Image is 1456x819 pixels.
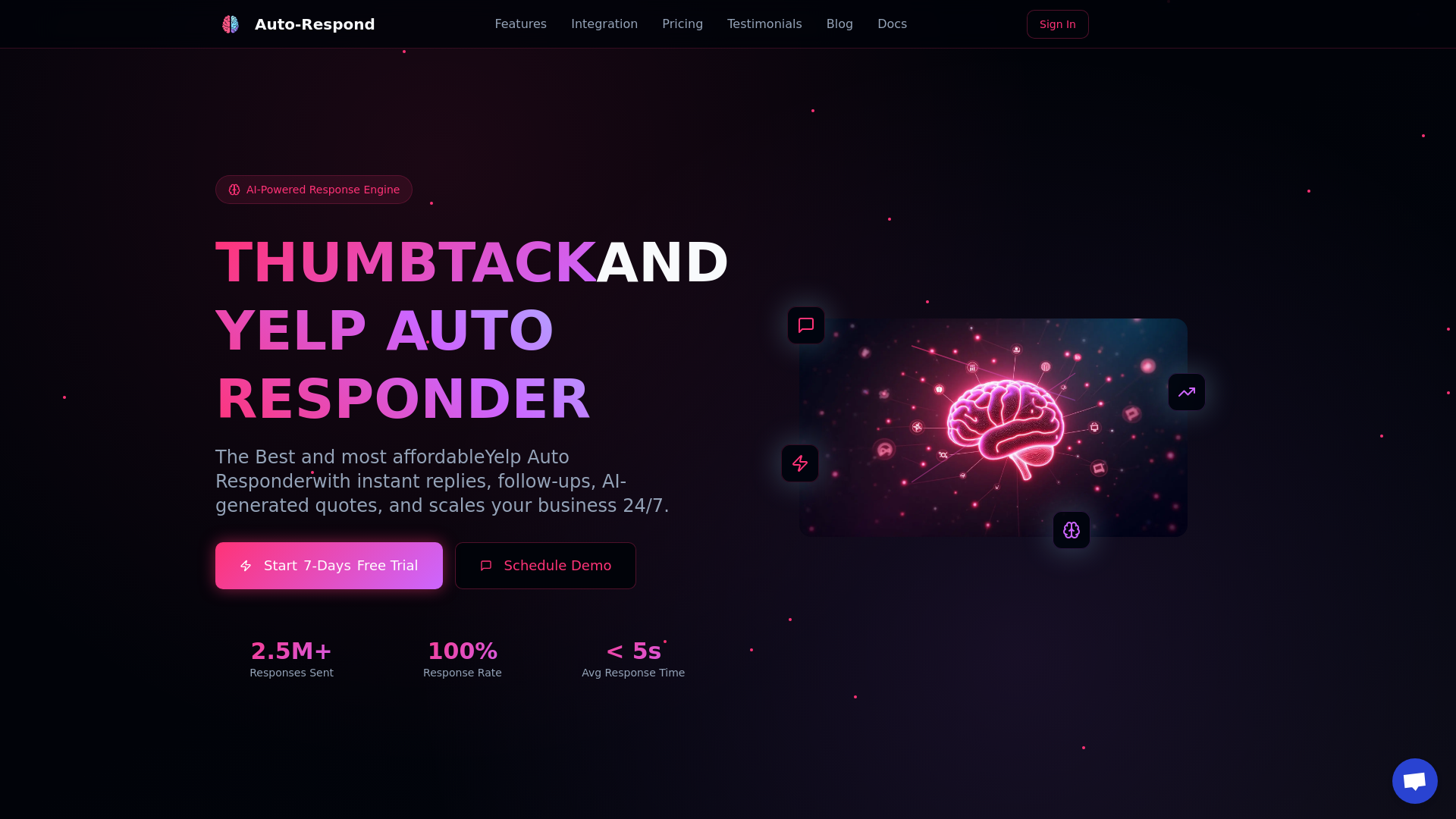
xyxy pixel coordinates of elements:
h1: YELP AUTO RESPONDER [215,297,710,433]
a: Docs [877,15,907,33]
span: Yelp Auto Responder [215,447,570,492]
span: AND [596,231,730,294]
div: Auto-Respond [255,14,375,35]
div: Response Rate [386,665,538,680]
div: < 5s [557,638,710,665]
a: Pricing [662,15,703,33]
div: 100% [386,638,538,665]
img: AI Neural Network Brain [799,318,1188,537]
a: Features [494,15,547,33]
a: Blog [827,15,853,33]
a: Sign In [1027,10,1089,39]
a: Integration [571,15,638,33]
span: THUMBTACK [215,231,596,294]
span: AI-Powered Response Engine [246,182,400,197]
img: Auto-Respond Logo [221,15,240,33]
button: Schedule Demo [455,542,637,589]
div: 2.5M+ [215,638,368,665]
a: Testimonials [727,15,802,33]
span: 7-Days [303,555,351,576]
div: Responses Sent [215,665,368,680]
iframe: Sign in with Google Button [1094,8,1248,42]
p: The Best and most affordable with instant replies, follow-ups, AI-generated quotes, and scales yo... [215,445,710,518]
a: Auto-Respond LogoAuto-Respond [215,9,375,39]
div: Open chat [1392,758,1438,804]
div: Avg Response Time [557,665,710,680]
a: Start7-DaysFree Trial [215,542,443,589]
